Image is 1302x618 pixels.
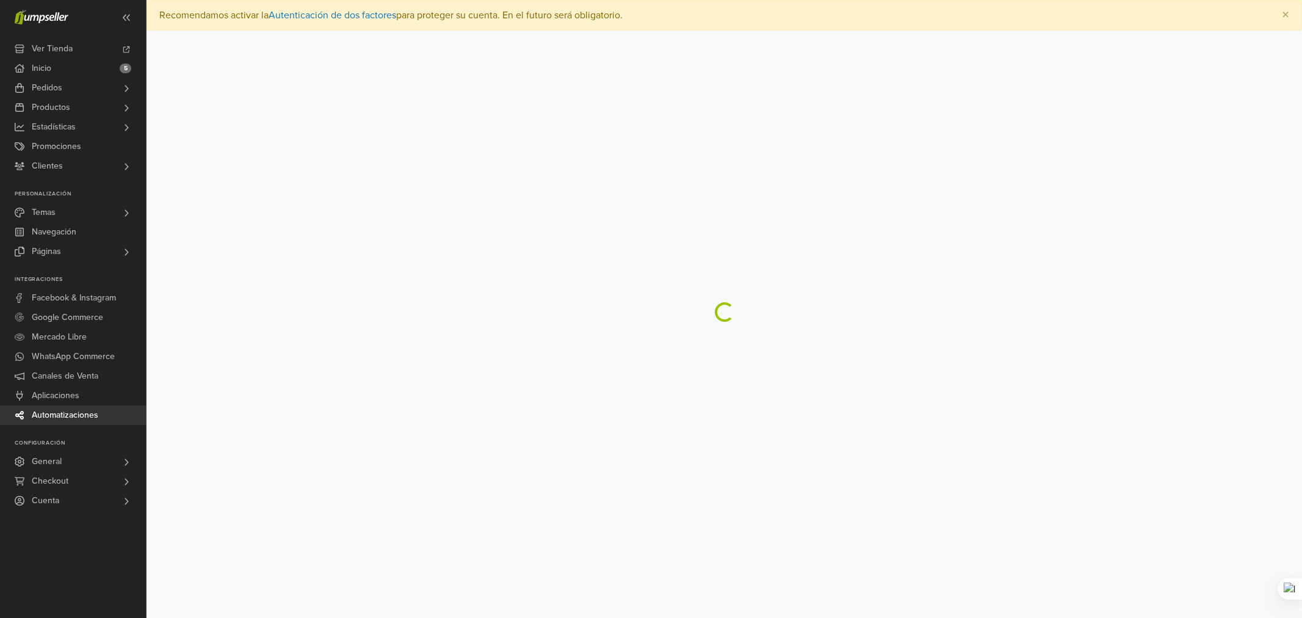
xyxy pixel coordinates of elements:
[32,203,56,222] span: Temas
[32,386,79,405] span: Aplicaciones
[32,222,76,242] span: Navegación
[15,276,146,283] p: Integraciones
[32,405,98,425] span: Automatizaciones
[32,491,59,511] span: Cuenta
[32,308,103,327] span: Google Commerce
[32,137,81,156] span: Promociones
[32,347,115,366] span: WhatsApp Commerce
[32,156,63,176] span: Clientes
[15,191,146,198] p: Personalización
[32,452,62,471] span: General
[32,242,61,261] span: Páginas
[32,366,98,386] span: Canales de Venta
[32,39,73,59] span: Ver Tienda
[15,440,146,447] p: Configuración
[32,78,62,98] span: Pedidos
[1270,1,1301,30] button: Close
[120,64,131,73] span: 5
[1282,6,1289,24] span: ×
[32,98,70,117] span: Productos
[32,59,51,78] span: Inicio
[32,471,68,491] span: Checkout
[32,117,76,137] span: Estadísticas
[32,327,87,347] span: Mercado Libre
[269,9,396,21] a: Autenticación de dos factores
[32,288,116,308] span: Facebook & Instagram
